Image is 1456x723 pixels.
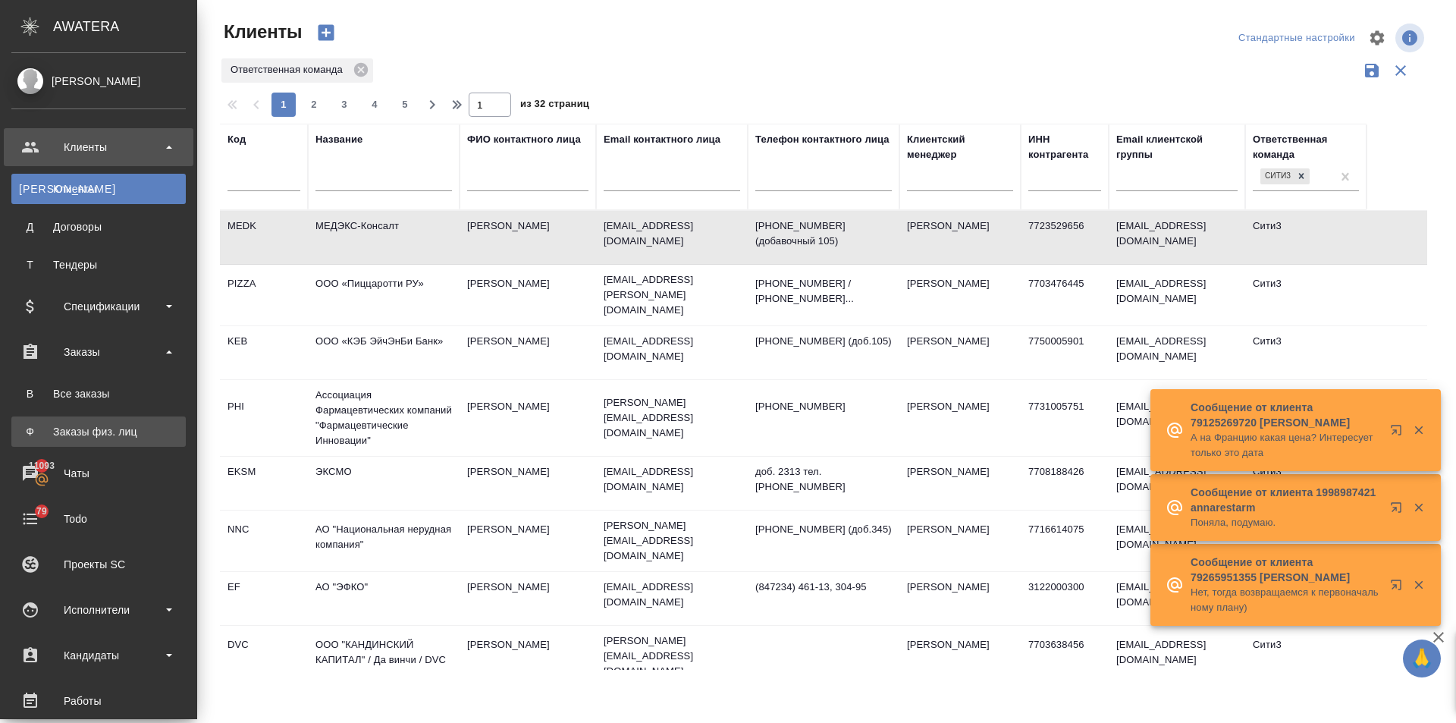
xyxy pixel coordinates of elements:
[315,132,362,147] div: Название
[899,514,1021,567] td: [PERSON_NAME]
[460,630,596,683] td: [PERSON_NAME]
[11,136,186,159] div: Клиенты
[220,457,308,510] td: EKSM
[1395,24,1427,52] span: Посмотреть информацию
[11,508,186,530] div: Todo
[1021,269,1109,322] td: 7703476445
[393,93,417,117] button: 5
[899,630,1021,683] td: [PERSON_NAME]
[220,269,308,322] td: PIZZA
[4,454,193,492] a: 11093Чаты
[755,276,892,306] p: [PHONE_NUMBER] / [PHONE_NUMBER]...
[19,424,178,439] div: Заказы физ. лиц
[1109,391,1245,445] td: [EMAIL_ADDRESS][DOMAIN_NAME]
[1021,211,1109,264] td: 7723529656
[11,174,186,204] a: [PERSON_NAME]Клиенты
[220,326,308,379] td: KEB
[755,218,892,249] p: [PHONE_NUMBER] (добавочный 105)
[27,504,56,519] span: 79
[308,380,460,456] td: Ассоциация Фармацевтических компаний "Фармацевтические Инновации"
[1235,27,1359,50] div: split button
[899,572,1021,625] td: [PERSON_NAME]
[1109,211,1245,264] td: [EMAIL_ADDRESS][DOMAIN_NAME]
[221,58,373,83] div: Ответственная команда
[227,132,246,147] div: Код
[308,572,460,625] td: АО "ЭФКО"
[53,11,197,42] div: AWATERA
[1191,400,1380,430] p: Сообщение от клиента 79125269720 [PERSON_NAME]
[604,218,740,249] p: [EMAIL_ADDRESS][DOMAIN_NAME]
[460,572,596,625] td: [PERSON_NAME]
[460,269,596,322] td: [PERSON_NAME]
[11,341,186,363] div: Заказы
[1403,423,1434,437] button: Закрыть
[907,132,1013,162] div: Клиентский менеджер
[1260,168,1293,184] div: Сити3
[604,633,740,679] p: [PERSON_NAME][EMAIL_ADDRESS][DOMAIN_NAME]
[1116,132,1238,162] div: Email клиентской группы
[1386,56,1415,85] button: Сбросить фильтры
[1021,514,1109,567] td: 7716614075
[11,599,186,621] div: Исполнители
[302,97,326,112] span: 2
[1403,501,1434,514] button: Закрыть
[220,514,308,567] td: NNC
[1403,578,1434,592] button: Закрыть
[1245,326,1367,379] td: Сити3
[1357,56,1386,85] button: Сохранить фильтры
[604,334,740,364] p: [EMAIL_ADDRESS][DOMAIN_NAME]
[1109,326,1245,379] td: [EMAIL_ADDRESS][DOMAIN_NAME]
[11,73,186,90] div: [PERSON_NAME]
[362,93,387,117] button: 4
[755,132,890,147] div: Телефон контактного лица
[220,391,308,445] td: PHI
[19,219,178,234] div: Договоры
[308,457,460,510] td: ЭКСМО
[1191,555,1380,585] p: Сообщение от клиента 79265951355 [PERSON_NAME]
[604,132,720,147] div: Email контактного лица
[467,132,581,147] div: ФИО контактного лица
[755,522,892,537] p: [PHONE_NUMBER] (доб.345)
[460,391,596,445] td: [PERSON_NAME]
[604,395,740,441] p: [PERSON_NAME][EMAIL_ADDRESS][DOMAIN_NAME]
[4,500,193,538] a: 79Todo
[899,391,1021,445] td: [PERSON_NAME]
[20,458,64,473] span: 11093
[1021,630,1109,683] td: 7703638456
[19,386,178,401] div: Все заказы
[1191,430,1380,461] p: А на Францию какая цена? Интересует только это дата
[604,518,740,564] p: [PERSON_NAME][EMAIL_ADDRESS][DOMAIN_NAME]
[604,272,740,318] p: [EMAIL_ADDRESS][PERSON_NAME][DOMAIN_NAME]
[1191,485,1380,515] p: Сообщение от клиента 1998987421 annarestarm
[11,379,186,409] a: ВВсе заказы
[308,630,460,683] td: ООО "КАНДИНСКИЙ КАПИТАЛ" / Да винчи / DVC
[1245,211,1367,264] td: Сити3
[1109,457,1245,510] td: [EMAIL_ADDRESS][DOMAIN_NAME]
[1381,415,1417,451] button: Открыть в новой вкладке
[11,690,186,712] div: Работы
[231,62,348,77] p: Ответственная команда
[1021,457,1109,510] td: 7708188426
[11,250,186,280] a: ТТендеры
[899,326,1021,379] td: [PERSON_NAME]
[1021,572,1109,625] td: 3122000300
[332,97,356,112] span: 3
[19,257,178,272] div: Тендеры
[220,20,302,44] span: Клиенты
[1109,572,1245,625] td: [EMAIL_ADDRESS][DOMAIN_NAME]
[11,553,186,576] div: Проекты SC
[1021,326,1109,379] td: 7750005901
[1191,585,1380,615] p: Нет, тогда возвращаемся к первоначальному плану)
[520,95,589,117] span: из 32 страниц
[899,269,1021,322] td: [PERSON_NAME]
[755,334,892,349] p: [PHONE_NUMBER] (доб.105)
[11,295,186,318] div: Спецификации
[11,462,186,485] div: Чаты
[1109,269,1245,322] td: [EMAIL_ADDRESS][DOMAIN_NAME]
[302,93,326,117] button: 2
[1109,514,1245,567] td: [EMAIL_ADDRESS][DOMAIN_NAME]
[220,572,308,625] td: EF
[755,580,892,595] p: (847234) 461-13, 304-95
[460,514,596,567] td: [PERSON_NAME]
[755,464,892,495] p: доб. 2313 тел. [PHONE_NUMBER]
